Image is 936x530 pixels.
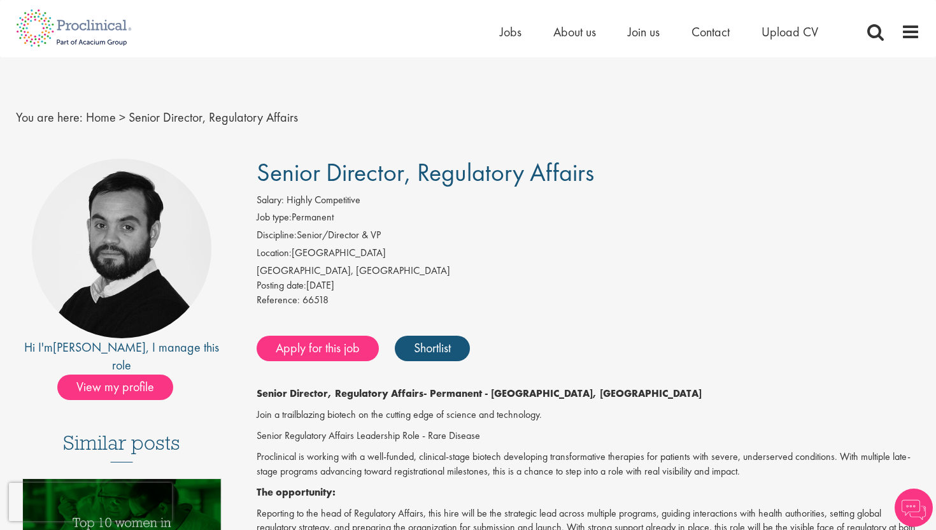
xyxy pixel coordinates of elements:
div: [DATE] [257,278,921,293]
li: Senior/Director & VP [257,228,921,246]
iframe: reCAPTCHA [9,483,172,521]
li: [GEOGRAPHIC_DATA] [257,246,921,264]
strong: Senior Director, Regulatory Affairs [257,387,423,400]
strong: - Permanent - [GEOGRAPHIC_DATA], [GEOGRAPHIC_DATA] [423,387,702,400]
span: You are here: [16,109,83,125]
a: breadcrumb link [86,109,116,125]
p: Join a trailblazing biotech on the cutting edge of science and technology. [257,408,921,422]
span: Senior Director, Regulatory Affairs [129,109,298,125]
a: About us [553,24,596,40]
label: Location: [257,246,292,261]
a: Contact [691,24,730,40]
label: Job type: [257,210,292,225]
span: 66518 [302,293,329,306]
p: Senior Regulatory Affairs Leadership Role - Rare Disease [257,429,921,443]
li: Permanent [257,210,921,228]
a: Shortlist [395,336,470,361]
a: Upload CV [762,24,818,40]
strong: The opportunity: [257,485,336,499]
a: [PERSON_NAME] [53,339,146,355]
span: Senior Director, Regulatory Affairs [257,156,594,189]
label: Reference: [257,293,300,308]
a: Jobs [500,24,521,40]
label: Discipline: [257,228,297,243]
a: View my profile [57,377,186,394]
span: Highly Competitive [287,193,360,206]
span: View my profile [57,375,173,400]
p: Proclinical is working with a well-funded, clinical-stage biotech developing transformative thera... [257,450,921,479]
img: Chatbot [895,489,933,527]
span: > [119,109,125,125]
img: imeage of recruiter Nick Walker [32,159,211,338]
h3: Similar posts [63,432,180,462]
label: Salary: [257,193,284,208]
a: Join us [628,24,660,40]
a: Apply for this job [257,336,379,361]
div: [GEOGRAPHIC_DATA], [GEOGRAPHIC_DATA] [257,264,921,278]
span: Posting date: [257,278,306,292]
div: Hi I'm , I manage this role [16,338,228,375]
